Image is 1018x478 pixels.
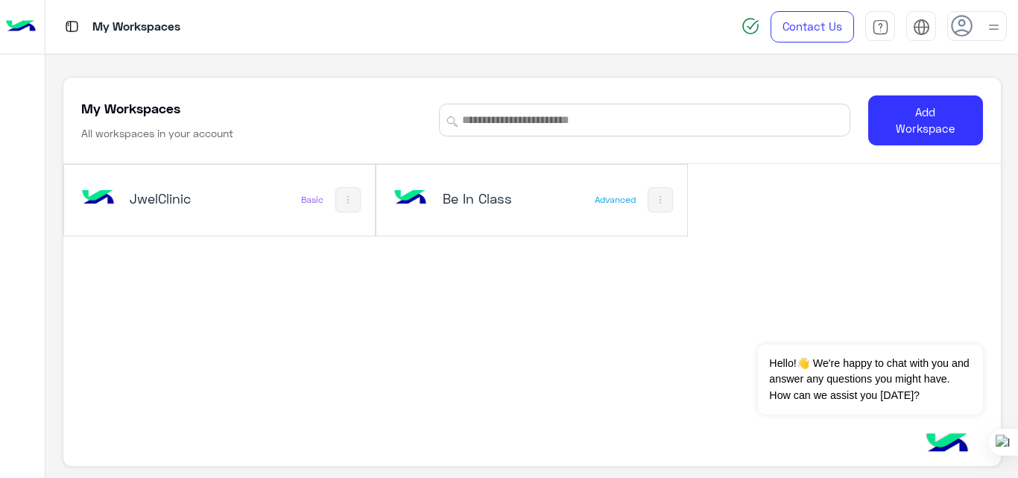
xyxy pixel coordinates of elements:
[984,18,1003,37] img: profile
[78,178,118,218] img: bot image
[872,19,889,36] img: tab
[742,17,759,35] img: spinner
[391,178,431,218] img: bot image
[595,194,636,206] div: Advanced
[771,11,854,43] a: Contact Us
[92,17,180,37] p: My Workspaces
[301,194,323,206] div: Basic
[81,126,233,141] h6: All workspaces in your account
[921,418,973,471] img: hulul-logo.png
[130,189,232,207] h5: JwelClinic
[443,189,545,207] h5: Be In Class
[81,99,180,117] h5: My Workspaces
[868,95,983,145] button: Add Workspace
[758,345,982,415] span: Hello!👋 We're happy to chat with you and answer any questions you might have. How can we assist y...
[865,11,895,43] a: tab
[63,17,81,36] img: tab
[6,11,36,43] img: Logo
[913,19,930,36] img: tab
